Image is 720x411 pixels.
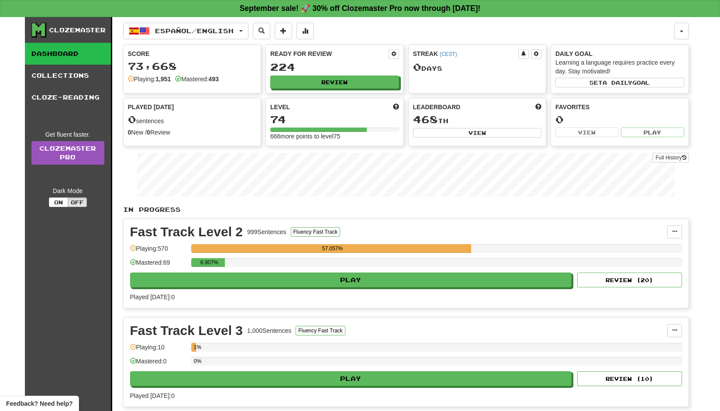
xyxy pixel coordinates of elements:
[128,113,136,125] span: 0
[413,128,542,138] button: View
[413,103,461,111] span: Leaderboard
[147,129,150,136] strong: 0
[123,23,248,39] button: Español/English
[194,244,471,253] div: 57.057%
[155,76,171,83] strong: 1,951
[25,43,111,65] a: Dashboard
[128,114,257,125] div: sentences
[555,128,619,137] button: View
[123,205,689,214] p: In Progress
[130,294,175,300] span: Played [DATE]: 0
[130,225,243,238] div: Fast Track Level 2
[130,258,187,273] div: Mastered: 69
[31,187,104,195] div: Dark Mode
[270,76,399,89] button: Review
[275,23,292,39] button: Add sentence to collection
[175,75,219,83] div: Mastered:
[291,227,340,237] button: Fluency Fast Track
[555,78,684,87] button: Seta dailygoal
[296,23,314,39] button: More stats
[240,4,481,13] strong: September sale! 🚀 30% off Clozemaster Pro now through [DATE]!
[440,51,457,57] a: (CEST)
[31,130,104,139] div: Get fluent faster.
[555,49,684,58] div: Daily Goal
[25,65,111,86] a: Collections
[130,343,187,357] div: Playing: 10
[128,49,257,58] div: Score
[555,58,684,76] div: Learning a language requires practice every day. Stay motivated!
[577,273,682,287] button: Review (20)
[194,258,225,267] div: 6.907%
[270,103,290,111] span: Level
[535,103,541,111] span: This week in points, UTC
[270,132,399,141] div: 666 more points to level 75
[68,197,87,207] button: Off
[247,326,291,335] div: 1,000 Sentences
[128,128,257,137] div: New / Review
[194,343,196,352] div: 1%
[128,75,171,83] div: Playing:
[130,244,187,259] div: Playing: 570
[130,273,572,287] button: Play
[653,153,689,162] button: Full History
[155,27,234,35] span: Español / English
[603,79,632,86] span: a daily
[130,371,572,386] button: Play
[130,392,175,399] span: Played [DATE]: 0
[128,61,257,72] div: 73,668
[130,324,243,337] div: Fast Track Level 3
[247,228,286,236] div: 999 Sentences
[296,326,345,335] button: Fluency Fast Track
[25,86,111,108] a: Cloze-Reading
[413,49,519,58] div: Streak
[6,399,72,408] span: Open feedback widget
[130,357,187,371] div: Mastered: 0
[270,114,399,125] div: 74
[128,103,174,111] span: Played [DATE]
[31,141,104,165] a: ClozemasterPro
[209,76,219,83] strong: 493
[555,114,684,125] div: 0
[555,103,684,111] div: Favorites
[393,103,399,111] span: Score more points to level up
[270,62,399,73] div: 224
[413,114,542,125] div: th
[270,49,389,58] div: Ready for Review
[621,128,684,137] button: Play
[413,61,421,73] span: 0
[49,197,68,207] button: On
[128,129,131,136] strong: 0
[253,23,270,39] button: Search sentences
[49,26,106,35] div: Clozemaster
[577,371,682,386] button: Review (10)
[413,113,438,125] span: 468
[413,62,542,73] div: Day s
